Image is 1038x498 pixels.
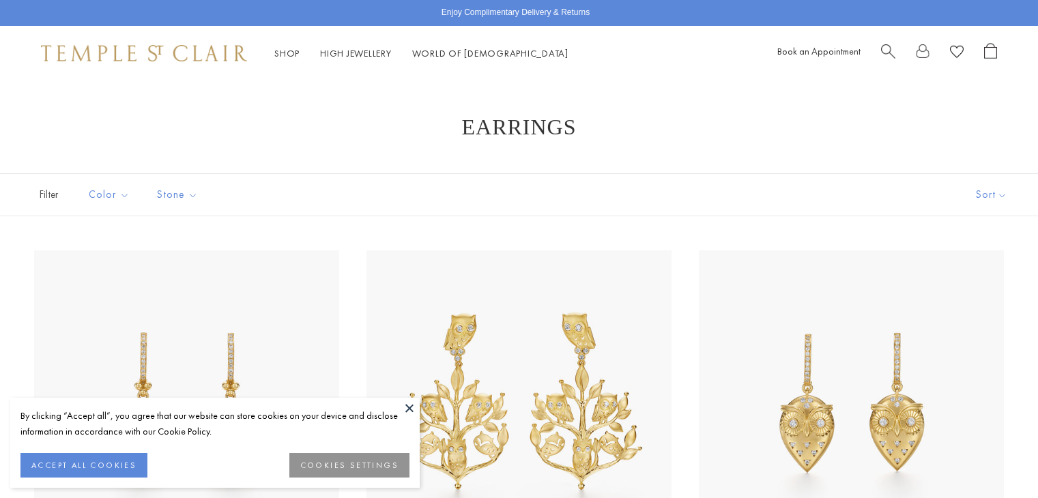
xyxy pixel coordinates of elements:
button: Color [78,179,140,210]
span: Color [82,186,140,203]
iframe: Gorgias live chat messenger [970,434,1024,484]
button: COOKIES SETTINGS [289,453,409,478]
a: High JewelleryHigh Jewellery [320,47,392,59]
img: Temple St. Clair [41,45,247,61]
h1: Earrings [55,115,983,139]
a: Open Shopping Bag [984,43,997,64]
a: Search [881,43,895,64]
div: By clicking “Accept all”, you agree that our website can store cookies on your device and disclos... [20,408,409,439]
button: ACCEPT ALL COOKIES [20,453,147,478]
a: World of [DEMOGRAPHIC_DATA]World of [DEMOGRAPHIC_DATA] [412,47,568,59]
a: Book an Appointment [777,45,861,57]
span: Stone [150,186,208,203]
a: ShopShop [274,47,300,59]
p: Enjoy Complimentary Delivery & Returns [442,6,590,20]
nav: Main navigation [274,45,568,62]
a: View Wishlist [950,43,964,64]
button: Show sort by [945,174,1038,216]
button: Stone [147,179,208,210]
